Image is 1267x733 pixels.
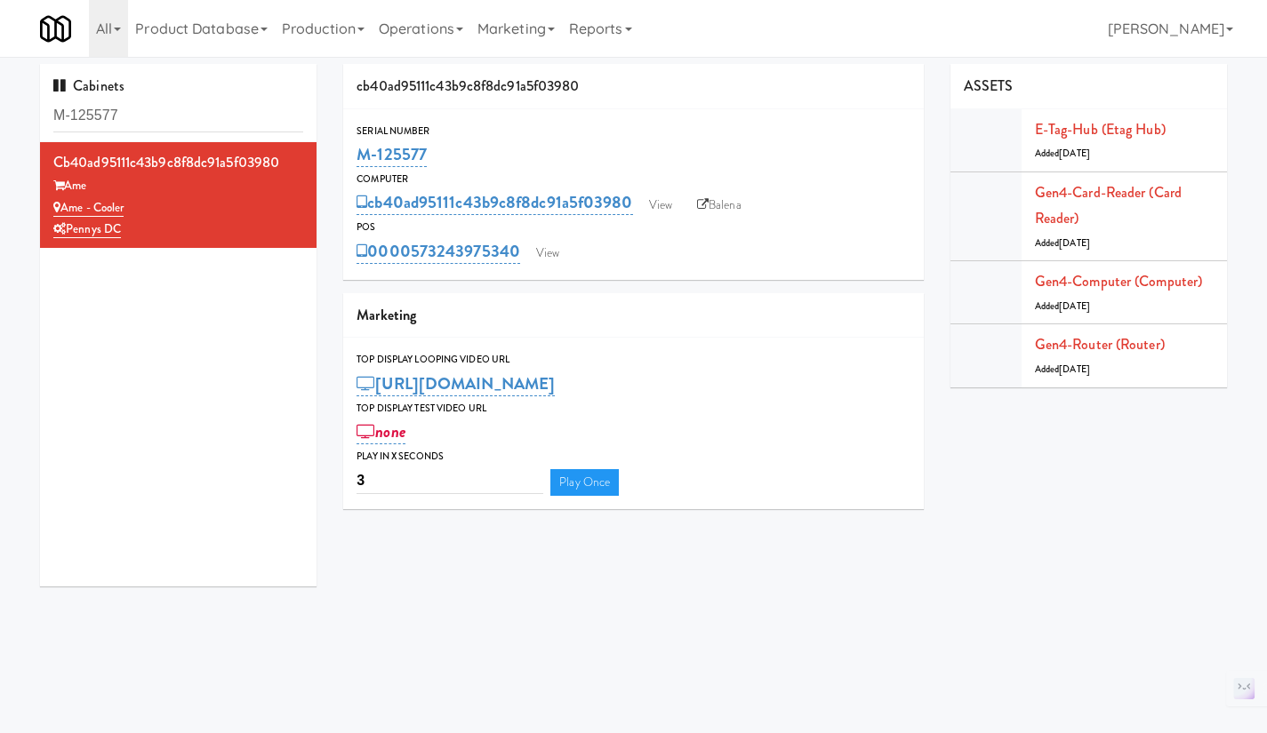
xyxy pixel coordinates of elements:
[527,240,568,267] a: View
[1035,236,1090,250] span: Added
[357,219,910,236] div: POS
[1059,363,1090,376] span: [DATE]
[1035,299,1090,313] span: Added
[964,76,1014,96] span: ASSETS
[53,220,121,238] a: Pennys DC
[688,192,750,219] a: Balena
[1035,334,1165,355] a: Gen4-router (Router)
[1035,271,1202,291] a: Gen4-computer (Computer)
[357,351,910,369] div: Top Display Looping Video Url
[1035,147,1090,160] span: Added
[357,142,427,167] a: M-125577
[357,305,416,325] span: Marketing
[357,239,520,264] a: 0000573243975340
[550,469,619,496] a: Play Once
[1035,182,1182,229] a: Gen4-card-reader (Card Reader)
[1059,236,1090,250] span: [DATE]
[1059,147,1090,160] span: [DATE]
[53,100,303,132] input: Search cabinets
[357,171,910,188] div: Computer
[343,64,924,109] div: cb40ad95111c43b9c8f8dc91a5f03980
[40,13,71,44] img: Micromart
[357,400,910,418] div: Top Display Test Video Url
[357,448,910,466] div: Play in X seconds
[1035,119,1166,139] a: E-tag-hub (Etag Hub)
[53,76,124,96] span: Cabinets
[357,419,405,444] a: none
[1035,363,1090,376] span: Added
[53,149,303,176] div: cb40ad95111c43b9c8f8dc91a5f03980
[357,123,910,140] div: Serial Number
[357,371,555,396] a: [URL][DOMAIN_NAME]
[357,190,632,215] a: cb40ad95111c43b9c8f8dc91a5f03980
[53,199,124,217] a: Ame - Cooler
[640,192,681,219] a: View
[53,175,303,197] div: Ame
[1059,299,1090,313] span: [DATE]
[40,142,317,248] li: cb40ad95111c43b9c8f8dc91a5f03980Ame Ame - CoolerPennys DC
